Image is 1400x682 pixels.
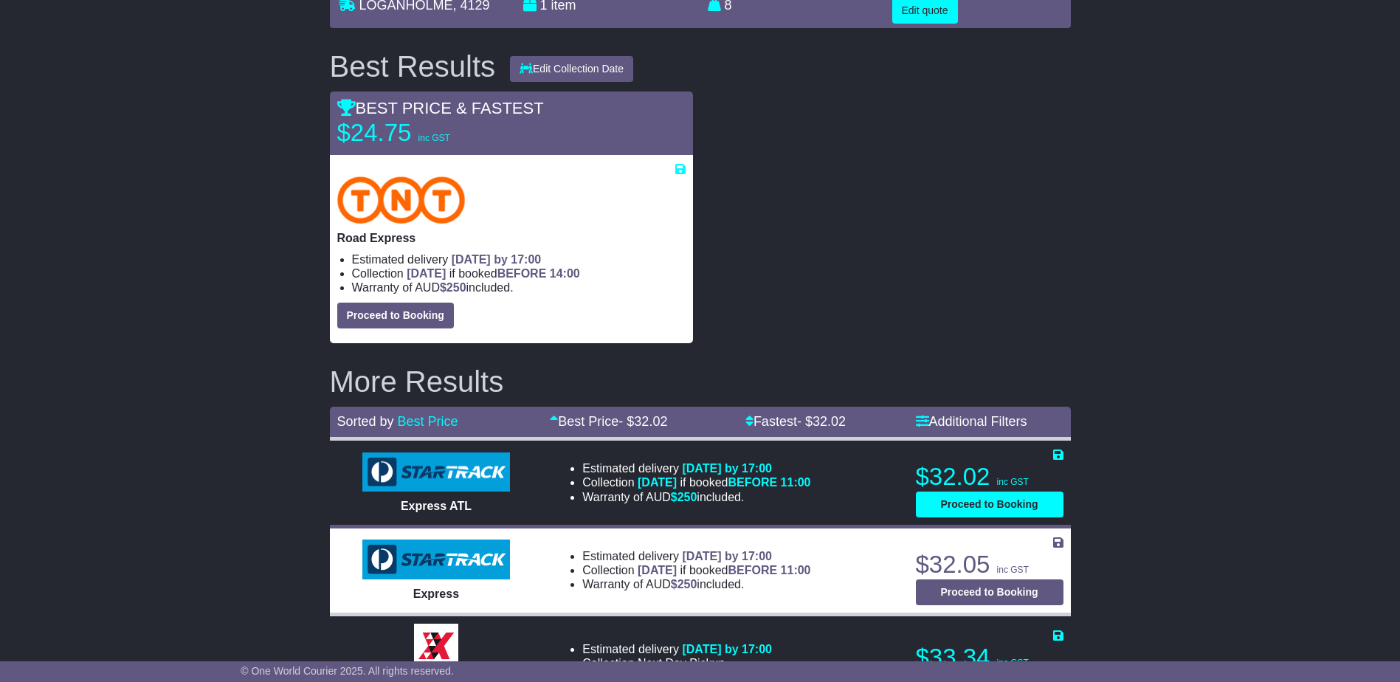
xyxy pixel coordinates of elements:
[497,267,547,280] span: BEFORE
[398,414,458,429] a: Best Price
[728,476,777,489] span: BEFORE
[682,550,772,562] span: [DATE] by 17:00
[671,578,697,590] span: $
[582,656,772,670] li: Collection
[677,491,697,503] span: 250
[582,577,810,591] li: Warranty of AUD included.
[728,564,777,576] span: BEFORE
[997,658,1029,668] span: inc GST
[638,476,810,489] span: if booked
[813,414,846,429] span: 32.02
[330,365,1071,398] h2: More Results
[582,642,772,656] li: Estimated delivery
[916,579,1063,605] button: Proceed to Booking
[401,500,472,512] span: Express ATL
[418,133,450,143] span: inc GST
[781,564,811,576] span: 11:00
[362,452,510,492] img: StarTrack: Express ATL
[337,414,394,429] span: Sorted by
[337,303,454,328] button: Proceed to Booking
[352,266,686,280] li: Collection
[634,414,667,429] span: 32.02
[997,477,1029,487] span: inc GST
[550,414,667,429] a: Best Price- $32.02
[671,491,697,503] span: $
[337,176,466,224] img: TNT Domestic: Road Express
[414,624,458,668] img: Border Express: Express Parcel Service
[781,476,811,489] span: 11:00
[745,414,846,429] a: Fastest- $32.02
[413,588,459,600] span: Express
[362,540,510,579] img: StarTrack: Express
[452,253,542,266] span: [DATE] by 17:00
[550,267,580,280] span: 14:00
[916,414,1027,429] a: Additional Filters
[638,476,677,489] span: [DATE]
[638,564,810,576] span: if booked
[916,550,1063,579] p: $32.05
[337,118,522,148] p: $24.75
[916,492,1063,517] button: Proceed to Booking
[797,414,846,429] span: - $
[352,252,686,266] li: Estimated delivery
[582,490,810,504] li: Warranty of AUD included.
[618,414,667,429] span: - $
[582,563,810,577] li: Collection
[337,99,544,117] span: BEST PRICE & FASTEST
[582,461,810,475] li: Estimated delivery
[446,281,466,294] span: 250
[682,462,772,475] span: [DATE] by 17:00
[323,50,503,83] div: Best Results
[407,267,579,280] span: if booked
[510,56,633,82] button: Edit Collection Date
[677,578,697,590] span: 250
[997,565,1029,575] span: inc GST
[241,665,454,677] span: © One World Courier 2025. All rights reserved.
[638,657,725,669] span: Next Day Pickup
[582,549,810,563] li: Estimated delivery
[916,462,1063,492] p: $32.02
[682,643,772,655] span: [DATE] by 17:00
[352,280,686,294] li: Warranty of AUD included.
[916,643,1063,672] p: $33.34
[337,231,686,245] p: Road Express
[638,564,677,576] span: [DATE]
[582,475,810,489] li: Collection
[440,281,466,294] span: $
[407,267,446,280] span: [DATE]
